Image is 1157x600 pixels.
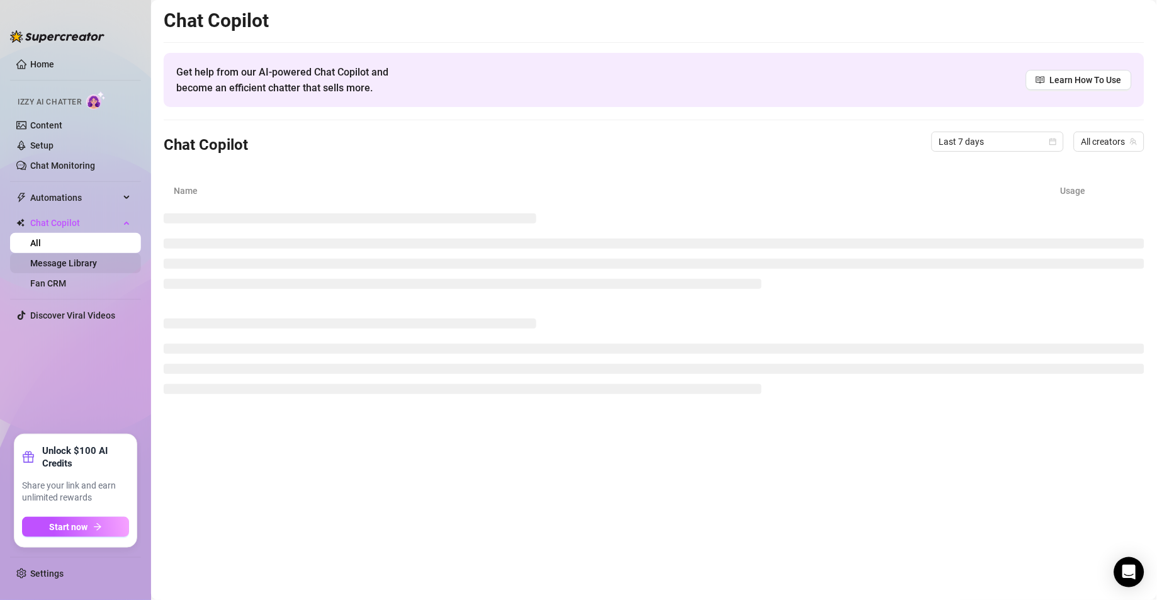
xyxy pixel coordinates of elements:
[16,218,25,227] img: Chat Copilot
[30,569,64,579] a: Settings
[10,30,104,43] img: logo-BBDzfeDw.svg
[1130,138,1137,145] span: team
[50,522,88,532] span: Start now
[164,135,248,156] h3: Chat Copilot
[174,184,1061,198] article: Name
[1050,73,1122,87] span: Learn How To Use
[176,64,419,96] span: Get help from our AI-powered Chat Copilot and become an efficient chatter that sells more.
[22,517,129,537] button: Start nowarrow-right
[30,258,97,268] a: Message Library
[1114,557,1144,587] div: Open Intercom Messenger
[164,9,1144,33] h2: Chat Copilot
[30,188,120,208] span: Automations
[1049,138,1057,145] span: calendar
[86,91,106,110] img: AI Chatter
[1081,132,1137,151] span: All creators
[30,213,120,233] span: Chat Copilot
[22,480,129,504] span: Share your link and earn unlimited rewards
[16,193,26,203] span: thunderbolt
[939,132,1056,151] span: Last 7 days
[42,444,129,470] strong: Unlock $100 AI Credits
[30,140,54,150] a: Setup
[30,238,41,248] a: All
[30,120,62,130] a: Content
[30,278,66,288] a: Fan CRM
[1061,184,1134,198] article: Usage
[1036,76,1045,84] span: read
[93,523,102,531] span: arrow-right
[1026,70,1132,90] a: Learn How To Use
[30,310,115,320] a: Discover Viral Videos
[18,96,81,108] span: Izzy AI Chatter
[30,59,54,69] a: Home
[30,161,95,171] a: Chat Monitoring
[22,451,35,463] span: gift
